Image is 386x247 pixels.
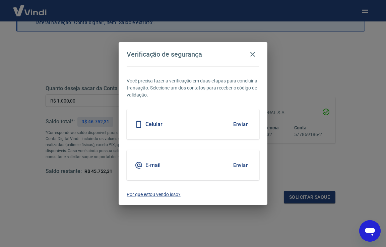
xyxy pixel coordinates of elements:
h5: Celular [145,121,163,128]
iframe: Botão para abrir a janela de mensagens [359,220,381,242]
p: Você precisa fazer a verificação em duas etapas para concluir a transação. Selecione um dos conta... [127,77,259,99]
h5: E-mail [145,162,160,169]
a: Por que estou vendo isso? [127,191,259,198]
h4: Verificação de segurança [127,50,202,58]
button: Enviar [230,117,251,131]
button: Enviar [230,158,251,172]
